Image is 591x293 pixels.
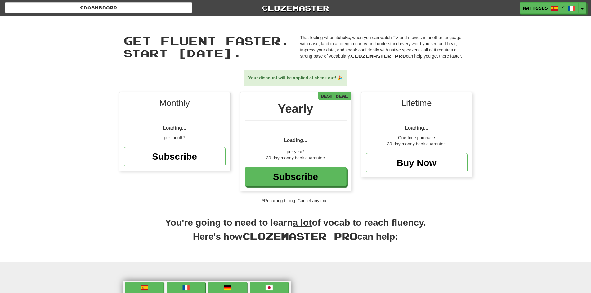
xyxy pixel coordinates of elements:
span: Loading... [405,125,428,131]
a: Subscribe [124,147,226,166]
h2: You're going to need to learn of vocab to reach fluency. Here's how can help: [119,216,472,250]
a: Buy Now [366,153,468,172]
div: Best Deal [318,92,351,100]
div: Monthly [124,97,226,113]
u: a lot [293,217,312,228]
a: Matt6565 / [520,2,579,14]
div: 30-day money back guarantee [245,155,347,161]
span: / [562,5,565,9]
a: Dashboard [5,2,192,13]
span: Get fluent faster. Start [DATE]. [123,34,290,60]
span: Loading... [163,125,186,131]
strong: clicks [338,35,350,40]
a: Clozemaster [202,2,389,13]
span: Matt6565 [523,5,548,11]
span: Loading... [284,138,307,143]
span: Clozemaster Pro [351,53,406,59]
div: per month* [124,135,226,141]
div: Yearly [245,100,347,121]
div: per year* [245,149,347,155]
div: One-time purchase [366,135,468,141]
strong: Your discount will be applied at check out! 🎉 [248,75,343,80]
p: That feeling when it , when you can watch TV and movies in another language with ease, land in a ... [300,34,468,59]
span: Clozemaster Pro [242,230,357,242]
div: 30-day money back guarantee [366,141,468,147]
a: Subscribe [245,167,347,186]
div: Lifetime [366,97,468,113]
